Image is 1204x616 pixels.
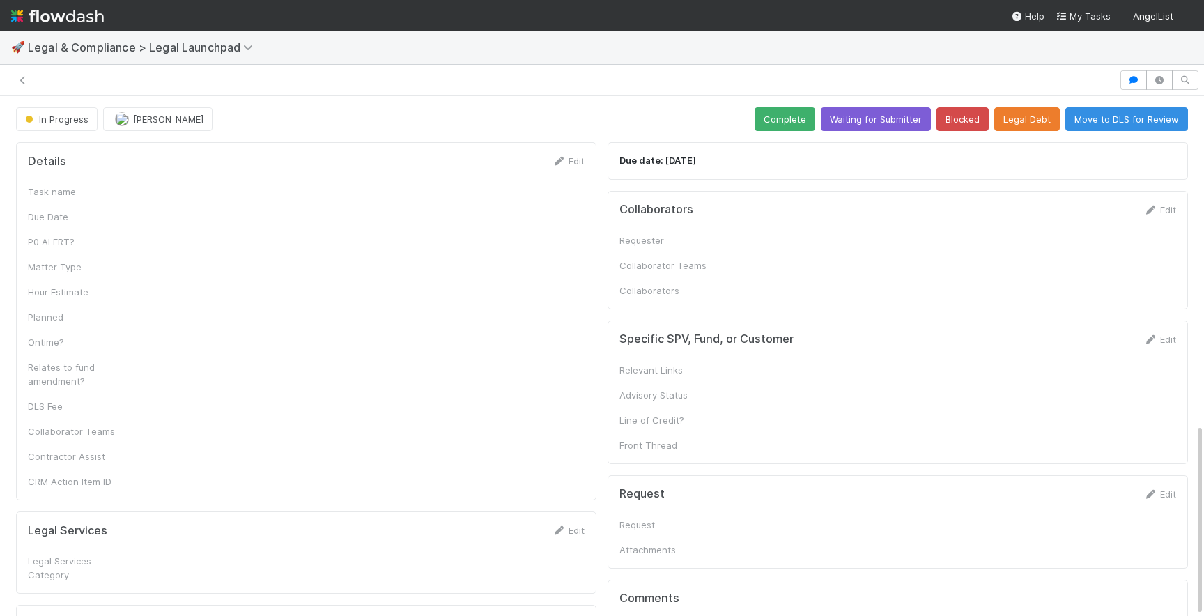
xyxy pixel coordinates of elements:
[28,424,132,438] div: Collaborator Teams
[28,285,132,299] div: Hour Estimate
[11,41,25,53] span: 🚀
[1056,10,1111,22] span: My Tasks
[28,449,132,463] div: Contractor Assist
[619,332,794,346] h5: Specific SPV, Fund, or Customer
[1065,107,1188,131] button: Move to DLS for Review
[28,155,66,169] h5: Details
[28,210,132,224] div: Due Date
[28,40,260,54] span: Legal & Compliance > Legal Launchpad
[619,518,724,532] div: Request
[619,438,724,452] div: Front Thread
[28,399,132,413] div: DLS Fee
[16,107,98,131] button: In Progress
[28,335,132,349] div: Ontime?
[28,554,132,582] div: Legal Services Category
[1011,9,1044,23] div: Help
[1143,204,1176,215] a: Edit
[1056,9,1111,23] a: My Tasks
[552,525,585,536] a: Edit
[28,360,132,388] div: Relates to fund amendment?
[821,107,931,131] button: Waiting for Submitter
[22,114,88,125] span: In Progress
[619,259,724,272] div: Collaborator Teams
[28,235,132,249] div: P0 ALERT?
[28,260,132,274] div: Matter Type
[619,203,693,217] h5: Collaborators
[1179,10,1193,24] img: avatar_ba0ef937-97b0-4cb1-a734-c46f876909ef.png
[11,4,104,28] img: logo-inverted-e16ddd16eac7371096b0.svg
[619,487,665,501] h5: Request
[994,107,1060,131] button: Legal Debt
[619,155,696,166] strong: Due date: [DATE]
[619,233,724,247] div: Requester
[755,107,815,131] button: Complete
[619,284,724,298] div: Collaborators
[619,543,724,557] div: Attachments
[1143,334,1176,345] a: Edit
[552,155,585,167] a: Edit
[1143,488,1176,500] a: Edit
[28,185,132,199] div: Task name
[619,413,724,427] div: Line of Credit?
[28,475,132,488] div: CRM Action Item ID
[936,107,989,131] button: Blocked
[1133,10,1173,22] span: AngelList
[619,363,724,377] div: Relevant Links
[28,310,132,324] div: Planned
[28,524,107,538] h5: Legal Services
[619,388,724,402] div: Advisory Status
[619,592,1176,606] h5: Comments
